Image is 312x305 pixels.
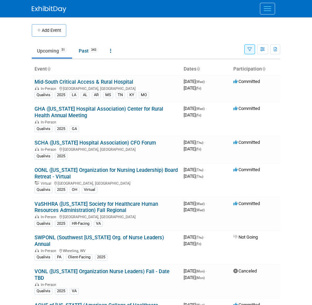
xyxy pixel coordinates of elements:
a: VONL ([US_STATE] Organization Nurse Leaders) Fall - Date TBD [35,268,169,281]
span: [DATE] [184,234,205,240]
span: In-Person [41,147,58,152]
span: 343 [89,47,98,53]
span: [DATE] [184,268,207,274]
span: [DATE] [184,106,207,111]
span: (Thu) [196,235,203,239]
a: Sort by Start Date [196,66,200,72]
div: 2025 [55,288,67,294]
span: In-Person [41,283,58,287]
div: Qualivis [35,187,52,193]
button: Add Event [32,24,66,37]
span: [DATE] [184,201,207,206]
span: [DATE] [184,85,201,91]
th: Participation [231,63,280,75]
span: - [204,140,205,145]
div: Qualivis [35,288,52,294]
img: In-Person Event [35,120,39,123]
span: (Wed) [196,107,205,111]
span: - [206,268,207,274]
span: Committed [233,79,260,84]
div: GA [70,126,79,132]
div: [GEOGRAPHIC_DATA], [GEOGRAPHIC_DATA] [35,180,178,186]
div: VA [70,288,79,294]
span: [DATE] [184,112,201,118]
span: Canceled [233,268,257,274]
img: In-Person Event [35,147,39,151]
span: In-Person [41,249,58,253]
span: (Fri) [196,242,201,246]
div: Qualivis [35,221,52,227]
span: Committed [233,106,260,111]
img: ExhibitDay [32,6,66,13]
div: Client-Facing [66,254,92,260]
a: SWPONL (Southwest [US_STATE] Org. of Nurse Leaders) Annual [35,234,164,247]
span: 51 [59,47,67,53]
div: Qualivis [35,153,52,159]
span: [DATE] [184,79,207,84]
span: [DATE] [184,174,203,179]
img: In-Person Event [35,249,39,252]
div: Qualivis [35,254,52,260]
span: (Mon) [196,276,205,280]
div: Virtual [82,187,97,193]
span: Not Going [233,234,258,240]
div: 2025 [55,92,67,98]
img: In-Person Event [35,283,39,286]
div: LA [70,92,78,98]
div: [GEOGRAPHIC_DATA], [GEOGRAPHIC_DATA] [35,146,178,152]
a: VaSHHRA ([US_STATE] Society for Healthcare Human Resources Administration) Fall Regional [35,201,158,214]
span: In-Person [41,215,58,219]
a: SCHA ([US_STATE] Hospital Association) CFO Forum [35,140,156,146]
div: MS [103,92,113,98]
div: PA [55,254,64,260]
span: (Thu) [196,141,203,145]
div: [GEOGRAPHIC_DATA], [GEOGRAPHIC_DATA] [35,85,178,91]
span: Committed [233,201,260,206]
span: In-Person [41,120,58,124]
span: In-Person [41,86,58,91]
span: [DATE] [184,275,205,280]
div: AR [92,92,101,98]
span: [DATE] [184,167,205,172]
span: - [204,167,205,172]
span: [DATE] [184,207,205,212]
span: - [206,106,207,111]
div: [GEOGRAPHIC_DATA], [GEOGRAPHIC_DATA] [35,214,178,219]
span: (Wed) [196,202,205,206]
div: Wheeling, WV [35,248,178,253]
div: OH [70,187,79,193]
div: 2025 [55,221,67,227]
div: KY [127,92,136,98]
div: MO [139,92,149,98]
th: Dates [181,63,231,75]
div: VA [94,221,103,227]
div: 2025 [55,187,67,193]
span: Virtual [41,181,53,186]
a: Mid-South Critical Access & Rural Hospital [35,79,133,85]
div: 2025 [55,153,67,159]
div: 2025 [95,254,107,260]
a: Sort by Participation Type [262,66,265,72]
span: [DATE] [184,146,201,151]
span: - [206,201,207,206]
a: OONL ([US_STATE] Organization for Nursing Leadership) Board Retreat - Virtual [35,167,178,180]
span: (Thu) [196,175,203,178]
span: (Wed) [196,208,205,212]
div: 2025 [55,126,67,132]
button: Menu [260,3,275,15]
a: Past343 [74,44,104,57]
span: Committed [233,140,260,145]
a: Upcoming51 [32,44,72,57]
span: (Mon) [196,269,205,273]
span: - [206,79,207,84]
span: [DATE] [184,140,205,145]
span: [DATE] [184,241,201,246]
img: Virtual Event [35,181,39,185]
span: (Fri) [196,86,201,90]
img: In-Person Event [35,86,39,90]
img: In-Person Event [35,215,39,218]
a: Sort by Event Name [47,66,50,72]
span: (Thu) [196,168,203,172]
div: Qualivis [35,126,52,132]
span: - [204,234,205,240]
